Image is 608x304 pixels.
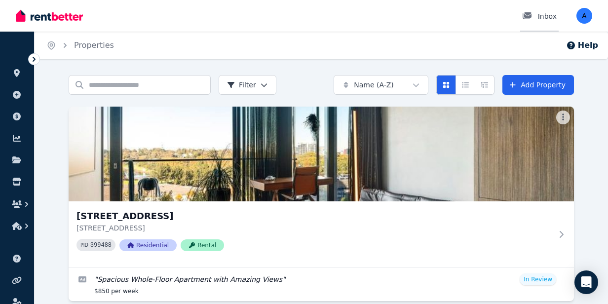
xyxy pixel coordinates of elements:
span: Filter [227,80,256,90]
button: Filter [219,75,276,95]
button: Card view [436,75,456,95]
div: View options [436,75,494,95]
button: Name (A-Z) [334,75,428,95]
span: Rental [181,239,224,251]
a: Properties [74,40,114,50]
button: Compact list view [456,75,475,95]
div: Open Intercom Messenger [574,270,598,294]
img: 601/82 Flinders St, Melbourne [69,107,574,201]
button: More options [556,111,570,124]
a: 601/82 Flinders St, Melbourne[STREET_ADDRESS][STREET_ADDRESS]PID 399488ResidentialRental [69,107,574,267]
img: RentBetter [16,8,83,23]
nav: Breadcrumb [35,32,126,59]
p: [STREET_ADDRESS] [76,223,552,233]
button: Expanded list view [475,75,494,95]
span: Residential [119,239,177,251]
img: adrianinnes.nz@gmail.com [576,8,592,24]
button: Help [566,39,598,51]
div: Inbox [522,11,557,21]
a: Edit listing: Spacious Whole-Floor Apartment with Amazing Views [69,267,574,301]
h3: [STREET_ADDRESS] [76,209,552,223]
small: PID [80,242,88,248]
a: Add Property [502,75,574,95]
span: Name (A-Z) [354,80,394,90]
code: 399488 [90,242,112,249]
